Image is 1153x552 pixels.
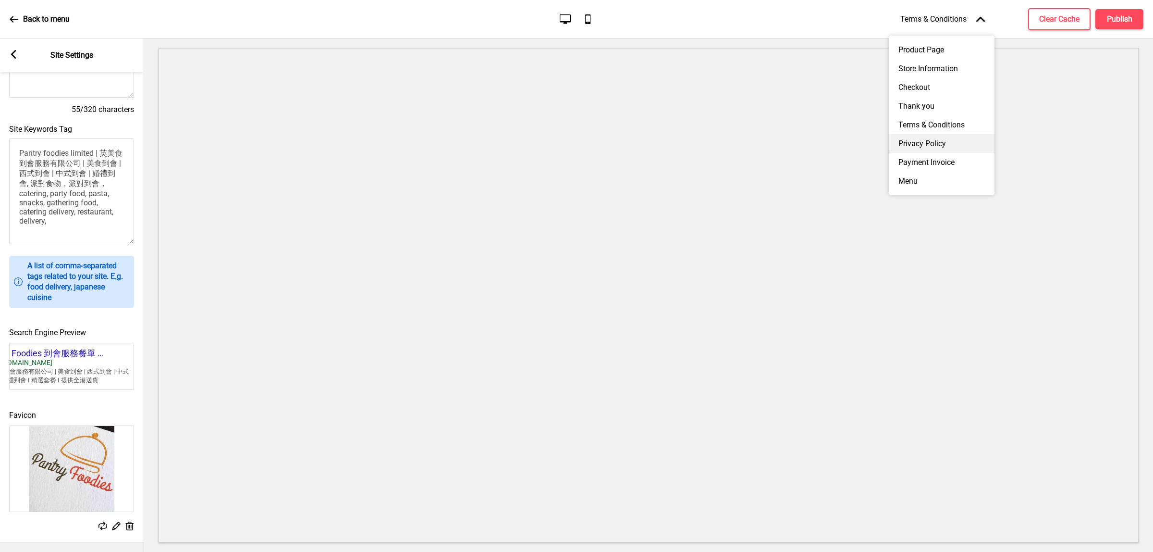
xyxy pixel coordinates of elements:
div: Store Information [889,59,994,78]
h4: Publish [1107,14,1132,25]
p: A list of comma-separated tags related to your site. E.g. food delivery, japanese cuisine [27,261,129,303]
label: Site Keywords Tag [9,125,72,134]
h4: Favicon [9,410,134,421]
div: Checkout [889,78,994,97]
a: Back to menu [10,6,70,32]
div: Thank you [889,97,994,115]
h4: 55/320 characters [9,104,134,115]
img: Favicon [10,426,134,512]
p: Back to menu [23,14,70,25]
p: Site Settings [50,50,93,61]
button: Clear Cache [1028,8,1091,30]
div: Payment Invoice [889,153,994,172]
div: Terms & Conditions [891,5,994,33]
div: Privacy Policy [889,134,994,153]
textarea: Pantry foodies limited | 英美食到會服務有限公司 | 美食到會 | 西式到會 | 中式到會 | 婚禮到會, 派對食物，派對到會， catering, party food... [9,138,134,244]
div: Product Page [889,40,994,59]
h4: Clear Cache [1039,14,1079,25]
button: Publish [1095,9,1143,29]
div: Terms & Conditions [889,115,994,134]
h4: Search Engine Preview [9,327,134,338]
div: Menu [889,172,994,190]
